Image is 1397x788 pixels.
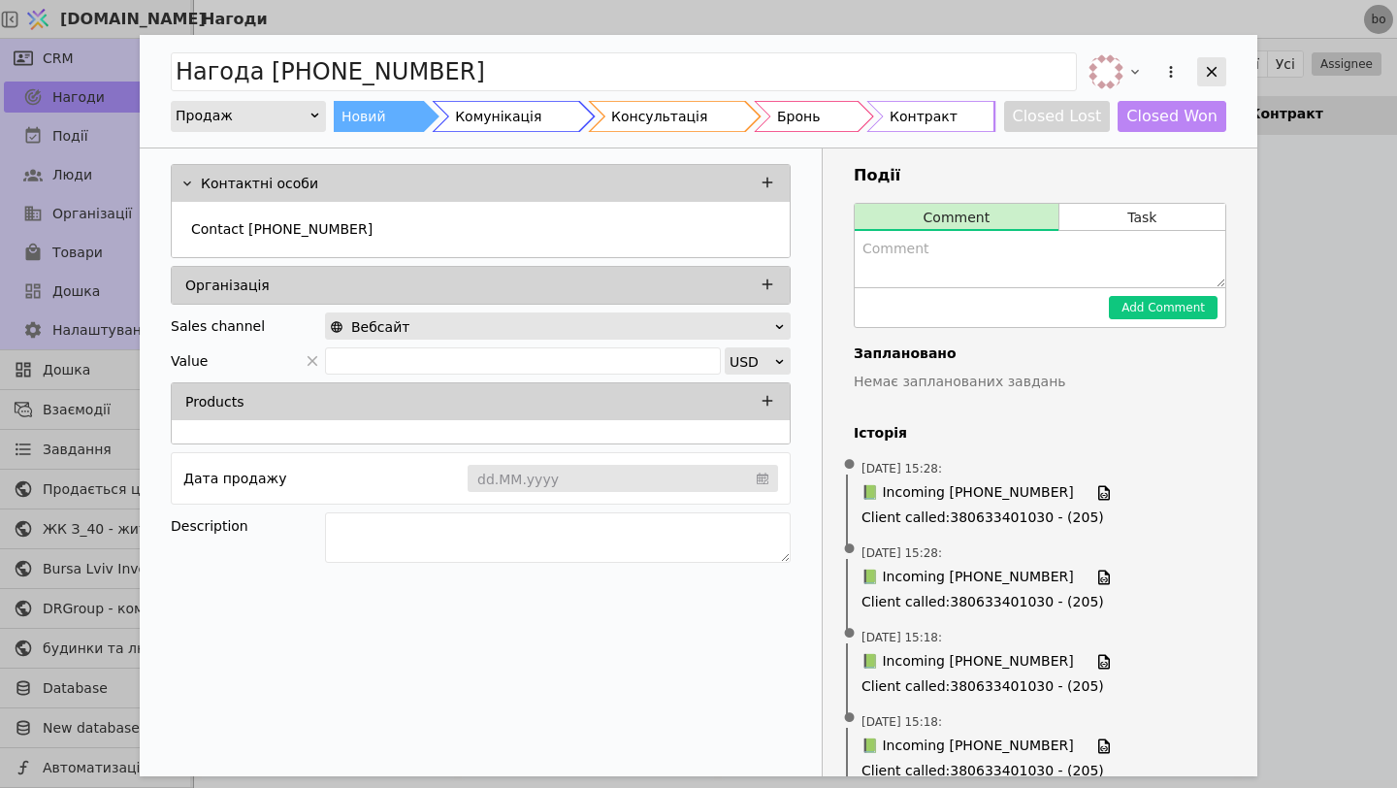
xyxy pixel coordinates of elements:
div: Комунікація [455,101,541,132]
span: 📗 Incoming [PHONE_NUMBER] [861,736,1074,757]
span: 📗 Incoming [PHONE_NUMBER] [861,482,1074,504]
svg: calendar [757,469,768,488]
div: Description [171,512,325,540]
span: Client called : 380633401030 - (205) [861,676,1218,697]
p: Організація [185,276,270,296]
div: Бронь [777,101,820,132]
span: • [840,609,860,659]
span: Client called : 380633401030 - (205) [861,761,1218,781]
span: • [840,694,860,743]
span: • [840,441,860,490]
p: Контактні особи [201,174,318,194]
span: [DATE] 15:28 : [861,544,942,562]
button: Comment [855,204,1058,231]
span: • [840,525,860,575]
div: Add Opportunity [140,35,1257,776]
button: Task [1059,204,1225,231]
img: vi [1088,54,1123,89]
div: Контракт [890,101,958,132]
span: Client called : 380633401030 - (205) [861,508,1218,528]
p: Contact [PHONE_NUMBER] [191,219,373,240]
h4: Історія [854,423,1226,443]
span: Вебсайт [351,313,409,341]
button: Add Comment [1109,296,1218,319]
span: [DATE] 15:18 : [861,713,942,731]
div: Продаж [176,102,309,129]
h4: Заплановано [854,344,1226,364]
span: Client called : 380633401030 - (205) [861,592,1218,612]
div: Новий [341,101,386,132]
span: 📗 Incoming [PHONE_NUMBER] [861,567,1074,588]
div: Дата продажу [183,465,286,492]
span: 📗 Incoming [PHONE_NUMBER] [861,651,1074,673]
img: online-store.svg [330,320,343,334]
div: Sales channel [171,312,265,340]
button: Closed Lost [1004,101,1111,132]
p: Products [185,392,244,412]
span: Value [171,347,208,375]
span: [DATE] 15:18 : [861,629,942,646]
p: Немає запланованих завдань [854,372,1226,392]
span: [DATE] 15:28 : [861,460,942,477]
h3: Події [854,164,1226,187]
div: USD [730,348,773,376]
button: Closed Won [1118,101,1226,132]
div: Консультація [611,101,707,132]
